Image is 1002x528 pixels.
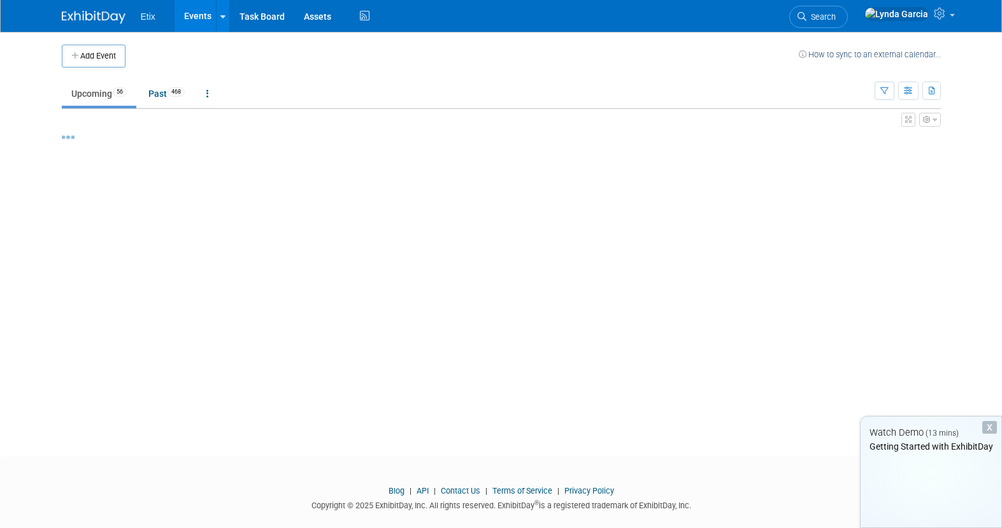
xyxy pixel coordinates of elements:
[139,82,194,106] a: Past468
[864,7,929,21] img: Lynda Garcia
[62,82,136,106] a: Upcoming56
[554,486,562,496] span: |
[534,499,539,506] sup: ®
[141,11,155,22] span: Etix
[861,440,1001,453] div: Getting Started with ExhibitDay
[389,486,404,496] a: Blog
[861,426,1001,439] div: Watch Demo
[168,87,185,97] span: 468
[492,486,552,496] a: Terms of Service
[62,11,125,24] img: ExhibitDay
[62,136,75,139] img: loading...
[982,421,997,434] div: Dismiss
[62,45,125,68] button: Add Event
[789,6,848,28] a: Search
[406,486,415,496] span: |
[926,429,959,438] span: (13 mins)
[799,50,941,59] a: How to sync to an external calendar...
[482,486,490,496] span: |
[564,486,614,496] a: Privacy Policy
[806,12,836,22] span: Search
[417,486,429,496] a: API
[431,486,439,496] span: |
[441,486,480,496] a: Contact Us
[113,87,127,97] span: 56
